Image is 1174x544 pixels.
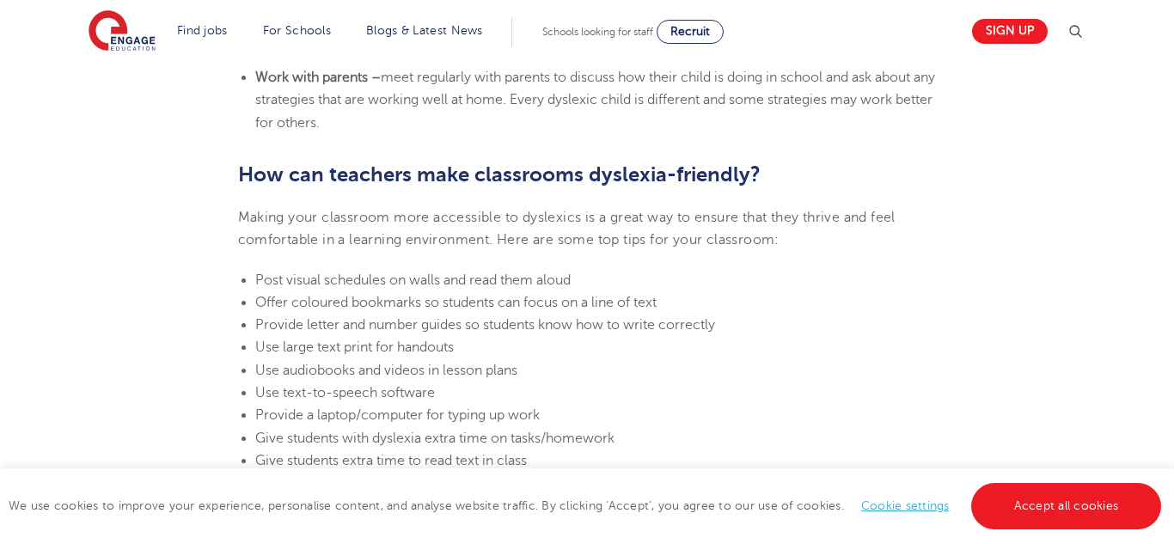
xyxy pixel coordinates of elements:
span: Use large text print for handouts [255,339,454,355]
a: Find jobs [177,24,228,37]
span: Use audiobooks and videos in lesson plans [255,363,517,378]
a: Blogs & Latest News [366,24,483,37]
a: Accept all cookies [971,483,1162,529]
span: Use text-to-speech software [255,385,435,400]
span: Give students extra time to read text in class [255,453,527,468]
span: We use cookies to improve your experience, personalise content, and analyse website traffic. By c... [9,499,1165,512]
img: Engage Education [89,10,156,53]
span: Schools looking for staff [542,26,653,38]
span: Provide a laptop/computer for typing up work [255,407,540,423]
b: Work with parents – [255,70,381,85]
span: Recruit [670,25,710,38]
a: Recruit [657,20,724,44]
span: Give students with dyslexia extra time on tasks/homework [255,431,615,446]
span: Post visual schedules on walls and read them aloud [255,272,571,288]
b: How can teachers make classrooms dyslexia-friendly? [238,162,761,186]
span: Provide letter and number guides so students know how to write correctly [255,317,715,333]
span: meet regularly with parents to discuss how their child is doing in school and ask about any strat... [255,70,935,131]
a: Cookie settings [861,499,950,512]
span: Making your classroom more accessible to dyslexics is a great way to ensure that they thrive and ... [238,210,896,248]
a: Sign up [972,19,1048,44]
a: For Schools [263,24,331,37]
span: Offer coloured bookmarks so students can focus on a line of text [255,295,657,310]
